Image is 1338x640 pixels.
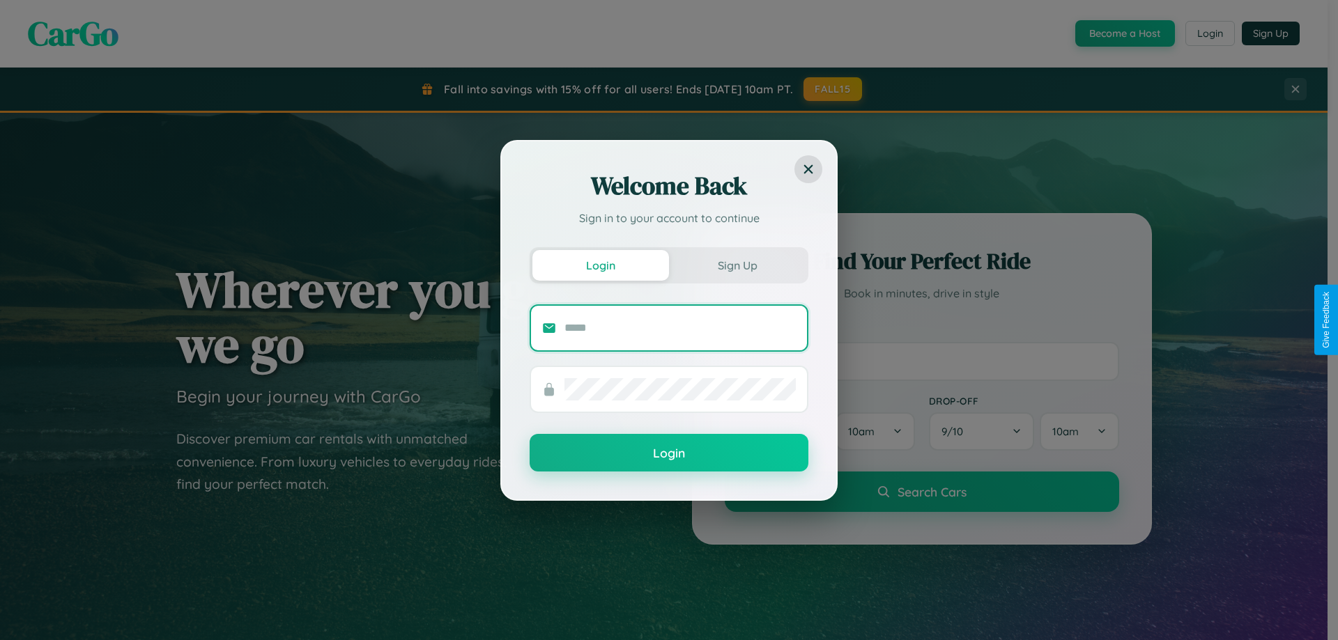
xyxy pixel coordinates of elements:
[530,169,808,203] h2: Welcome Back
[1321,292,1331,348] div: Give Feedback
[669,250,806,281] button: Sign Up
[530,210,808,226] p: Sign in to your account to continue
[532,250,669,281] button: Login
[530,434,808,471] button: Login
